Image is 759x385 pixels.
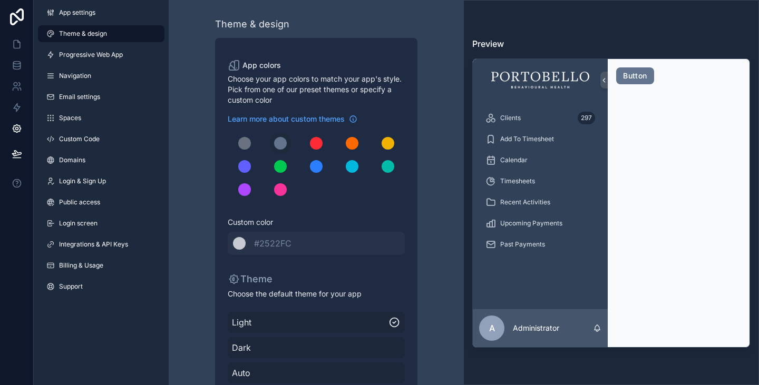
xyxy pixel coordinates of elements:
[232,367,401,379] span: Auto
[38,25,164,42] a: Theme & design
[59,135,100,143] span: Custom Code
[513,323,559,333] p: Administrator
[472,37,750,50] h3: Preview
[578,112,595,124] div: 297
[232,341,401,354] span: Dark
[479,235,601,254] a: Past Payments
[479,130,601,149] a: Add To Timesheet
[59,198,100,206] span: Public access
[59,219,98,228] span: Login screen
[479,151,601,170] a: Calendar
[473,101,608,309] div: scrollable content
[38,110,164,126] a: Spaces
[59,240,128,249] span: Integrations & API Keys
[500,114,521,122] span: Clients
[479,193,601,212] a: Recent Activities
[38,67,164,84] a: Navigation
[500,156,528,164] span: Calendar
[228,289,405,299] span: Choose the default theme for your app
[228,114,357,124] a: Learn more about custom themes
[59,72,91,80] span: Navigation
[500,219,562,228] span: Upcoming Payments
[38,173,164,190] a: Login & Sign Up
[59,261,103,270] span: Billing & Usage
[489,322,495,334] span: A
[59,282,83,291] span: Support
[228,217,396,228] span: Custom color
[616,67,654,84] button: Button
[59,114,81,122] span: Spaces
[59,51,123,59] span: Progressive Web App
[38,152,164,169] a: Domains
[479,172,601,191] a: Timesheets
[38,131,164,147] a: Custom Code
[59,156,85,164] span: Domains
[38,257,164,274] a: Billing & Usage
[232,316,389,329] span: Light
[228,114,345,124] span: Learn more about custom themes
[479,214,601,233] a: Upcoming Payments
[38,4,164,21] a: App settings
[38,278,164,295] a: Support
[38,46,164,63] a: Progressive Web App
[479,108,601,127] a: Clients297
[59,177,106,185] span: Login & Sign Up
[491,72,589,88] img: App logo
[59,8,95,17] span: App settings
[215,17,289,32] div: Theme & design
[242,60,281,71] span: App colors
[38,88,164,105] a: Email settings
[59,29,107,38] span: Theme & design
[254,238,291,249] span: #2522FC
[228,74,405,105] span: Choose your app colors to match your app's style. Pick from one of our preset themes or specify a...
[500,177,535,185] span: Timesheets
[500,240,545,249] span: Past Payments
[500,198,550,206] span: Recent Activities
[38,236,164,253] a: Integrations & API Keys
[59,93,100,101] span: Email settings
[38,194,164,211] a: Public access
[228,272,273,287] p: Theme
[500,135,554,143] span: Add To Timesheet
[38,215,164,232] a: Login screen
